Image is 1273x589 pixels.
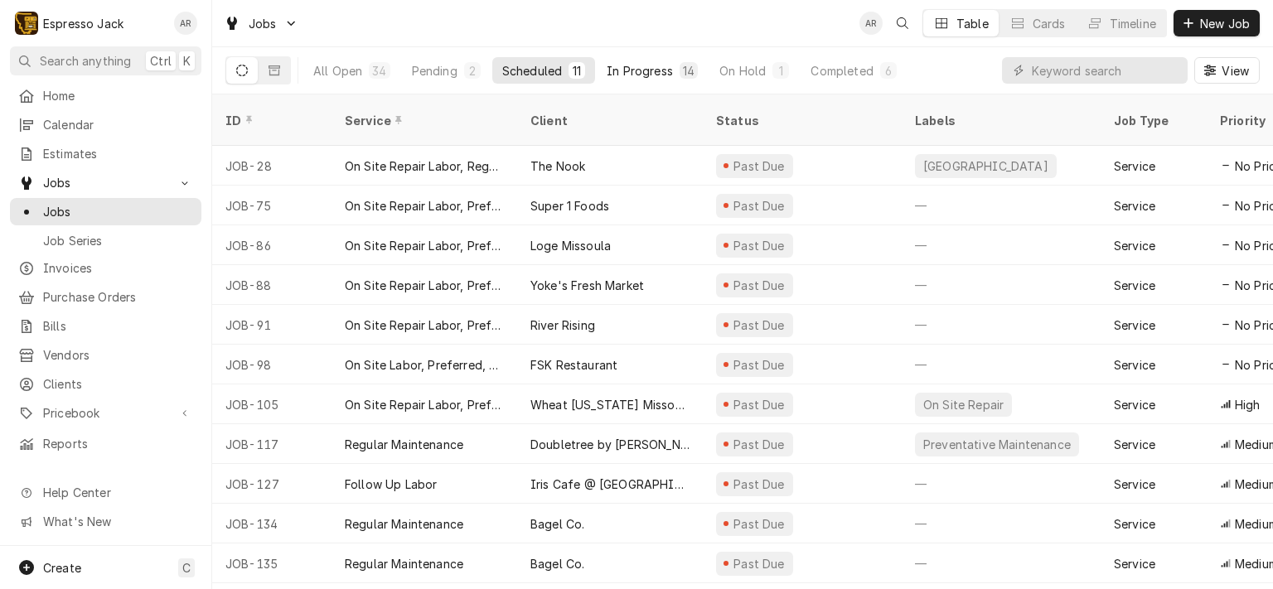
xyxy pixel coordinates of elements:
[530,356,617,374] div: FSK Restaurant
[1197,15,1253,32] span: New Job
[530,515,584,533] div: Bagel Co.
[345,356,504,374] div: On Site Labor, Preferred, Weekend/After Hours
[345,112,501,129] div: Service
[43,513,191,530] span: What's New
[1114,356,1155,374] div: Service
[345,476,437,493] div: Follow Up Labor
[40,52,131,70] span: Search anything
[212,384,332,424] div: JOB-105
[915,112,1087,129] div: Labels
[1218,62,1252,80] span: View
[10,370,201,398] a: Clients
[43,174,168,191] span: Jobs
[43,116,193,133] span: Calendar
[10,312,201,340] a: Bills
[732,356,787,374] div: Past Due
[15,12,38,35] div: E
[212,265,332,305] div: JOB-88
[43,484,191,501] span: Help Center
[1114,436,1155,453] div: Service
[10,399,201,427] a: Go to Pricebook
[732,396,787,413] div: Past Due
[345,396,504,413] div: On Site Repair Labor, Prefered Rate, Regular Hours
[902,265,1101,305] div: —
[530,555,584,572] div: Bagel Co.
[10,140,201,167] a: Estimates
[345,237,504,254] div: On Site Repair Labor, Prefered Rate, Regular Hours
[212,424,332,464] div: JOB-117
[10,283,201,311] a: Purchase Orders
[43,317,193,335] span: Bills
[10,254,201,282] a: Invoices
[719,62,766,80] div: On Hold
[174,12,197,35] div: Allan Ross's Avatar
[10,430,201,457] a: Reports
[530,237,611,254] div: Loge Missoula
[530,197,609,215] div: Super 1 Foods
[43,288,193,306] span: Purchase Orders
[732,316,787,334] div: Past Due
[922,157,1050,175] div: [GEOGRAPHIC_DATA]
[607,62,673,80] div: In Progress
[10,46,201,75] button: Search anythingCtrlK
[883,62,893,80] div: 6
[212,464,332,504] div: JOB-127
[345,436,463,453] div: Regular Maintenance
[43,259,193,277] span: Invoices
[732,476,787,493] div: Past Due
[1114,476,1155,493] div: Service
[902,305,1101,345] div: —
[530,157,585,175] div: The Nook
[732,237,787,254] div: Past Due
[902,225,1101,265] div: —
[43,404,168,422] span: Pricebook
[412,62,457,80] div: Pending
[249,15,277,32] span: Jobs
[43,561,81,575] span: Create
[902,186,1101,225] div: —
[10,198,201,225] a: Jobs
[1174,10,1260,36] button: New Job
[1114,515,1155,533] div: Service
[530,112,686,129] div: Client
[859,12,883,35] div: AR
[10,82,201,109] a: Home
[859,12,883,35] div: Allan Ross's Avatar
[212,504,332,543] div: JOB-134
[1033,15,1066,32] div: Cards
[345,197,504,215] div: On Site Repair Labor, Prefered Rate, Regular Hours
[1194,57,1260,84] button: View
[530,277,644,294] div: Yoke's Fresh Market
[183,52,191,70] span: K
[10,227,201,254] a: Job Series
[212,305,332,345] div: JOB-91
[10,169,201,196] a: Go to Jobs
[1114,555,1155,572] div: Service
[732,436,787,453] div: Past Due
[530,316,595,334] div: River Rising
[345,555,463,572] div: Regular Maintenance
[212,225,332,265] div: JOB-86
[902,345,1101,384] div: —
[1114,316,1155,334] div: Service
[10,341,201,369] a: Vendors
[15,12,38,35] div: Espresso Jack's Avatar
[902,543,1101,583] div: —
[10,479,201,506] a: Go to Help Center
[902,504,1101,543] div: —
[372,62,386,80] div: 34
[716,112,885,129] div: Status
[776,62,786,80] div: 1
[1114,157,1155,175] div: Service
[902,464,1101,504] div: —
[922,436,1072,453] div: Preventative Maintenance
[1114,197,1155,215] div: Service
[683,62,695,80] div: 14
[1114,396,1155,413] div: Service
[313,62,362,80] div: All Open
[732,277,787,294] div: Past Due
[1114,277,1155,294] div: Service
[732,555,787,572] div: Past Due
[530,476,690,493] div: Iris Cafe @ [GEOGRAPHIC_DATA]
[1114,112,1193,129] div: Job Type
